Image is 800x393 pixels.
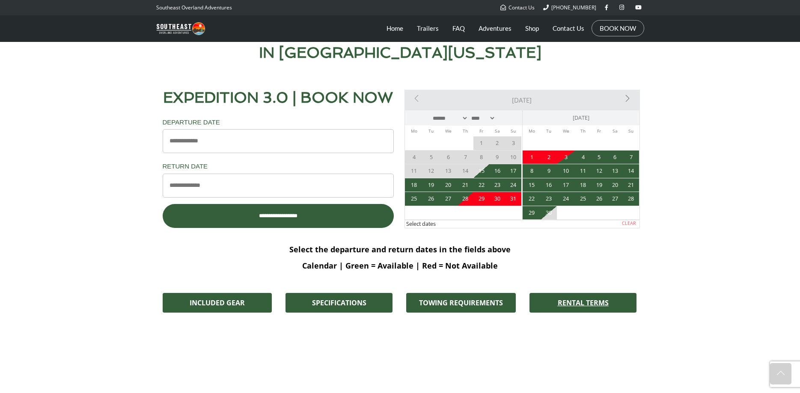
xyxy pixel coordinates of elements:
[557,192,575,206] a: 24
[405,164,423,178] span: Day in the past
[439,178,458,192] a: 20
[439,192,458,206] span: Available (1) Rules: Not check-in
[423,164,439,178] span: Day in the past
[591,128,607,134] span: Friday
[506,178,521,192] a: 24
[575,151,591,164] a: 4
[509,4,535,11] span: Contact Us
[439,164,458,178] span: Day in the past
[557,151,575,164] a: 3
[473,178,489,192] a: 22
[623,151,639,164] a: 7
[558,299,609,306] span: RENTAL TERMS
[458,128,473,134] span: Thursday
[506,192,521,206] span: Booked
[529,293,636,313] a: RENTAL TERMS
[591,192,607,206] a: 26
[473,164,489,178] span: Not available Rules: Not check-out, This is earlier than allowed by our advance reservation rules.
[423,178,439,192] a: 19
[458,178,473,192] a: 21
[419,299,503,306] span: TOWING REQUIREMENTS
[557,178,575,192] a: 17
[623,164,639,178] a: 14
[489,136,505,150] span: Day in the past
[452,18,465,39] a: FAQ
[406,293,516,313] a: TOWING REQUIREMENTS
[489,178,505,192] a: 23
[458,192,473,206] span: Booked
[607,151,623,164] a: 6
[575,178,591,192] a: 18
[161,90,396,105] h2: EXPEDITION 3.0 | BOOK NOW
[541,192,557,206] a: 23
[591,178,607,192] a: 19
[551,4,596,11] span: [PHONE_NUMBER]
[523,164,541,178] a: 8
[623,192,639,206] a: 28
[405,192,423,206] a: 25
[591,164,607,178] a: 12
[541,128,556,134] span: Tuesday
[506,164,521,178] a: 17
[591,151,607,164] a: 5
[479,18,512,39] a: Adventures
[156,22,205,35] img: Southeast Overland Adventures
[523,151,541,164] span: Booked
[286,293,393,313] a: SPECIFICATIONS
[489,151,505,164] span: Day in the past
[458,151,473,164] span: Day in the past
[161,45,640,60] h2: IN [GEOGRAPHIC_DATA][US_STATE]
[600,24,636,33] a: BOOK NOW
[557,128,575,134] span: Wednesday
[506,151,521,164] span: Day in the past
[423,128,439,134] span: Tuesday
[506,128,521,134] span: Sunday
[557,164,575,178] a: 10
[621,220,637,228] a: Clear
[525,18,539,39] a: Shop
[575,128,591,134] span: Thursday
[623,128,639,134] span: Sunday
[473,192,489,206] span: Booked
[405,220,619,228] div: Select dates
[523,192,541,206] a: 22
[541,178,557,192] a: 16
[607,128,623,134] span: Saturday
[417,18,439,39] a: Trailers
[439,128,457,134] span: Wednesday
[405,128,423,134] span: Monday
[405,151,423,164] span: Day in the past
[458,164,473,178] span: Day in the past
[439,151,458,164] span: Day in the past
[541,164,557,178] a: 9
[473,128,489,134] span: Friday
[623,178,639,192] a: 21
[489,192,505,206] span: Booked
[607,164,623,178] a: 13
[490,128,505,134] span: Saturday
[543,4,596,11] a: [PHONE_NUMBER]
[302,260,498,271] b: Calendar | Green = Available | Red = Not Available
[289,244,511,254] b: Select the departure and return dates in the fields above
[423,151,439,164] span: Day in the past
[163,293,272,313] a: INCLUDED GEAR
[523,128,541,134] span: Monday
[523,110,639,125] div: [DATE]
[541,206,557,220] span: Available (1) Rules: Not check-in
[506,136,521,150] span: Day in the past
[473,151,489,164] span: Day in the past
[387,18,403,39] a: Home
[523,206,541,220] span: Available (1) Rules: Not check-in
[607,192,623,206] a: 27
[473,136,489,150] span: Day in the past
[163,118,220,127] label: Departure Date
[481,90,563,110] a: [DATE]
[312,299,366,306] span: SPECIFICATIONS
[575,192,591,206] a: 25
[405,178,423,192] a: 18
[489,164,505,178] a: 16
[190,299,245,306] span: INCLUDED GEAR
[163,162,208,171] label: Return Date
[523,178,541,192] a: 15
[607,178,623,192] a: 20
